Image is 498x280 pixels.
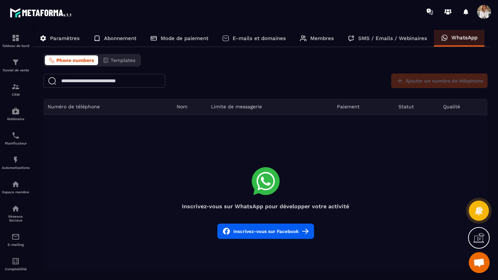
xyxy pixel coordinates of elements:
[2,267,30,271] p: Comptabilité
[2,175,30,199] a: automationsautomationsEspace membre
[2,252,30,276] a: accountantaccountantComptabilité
[2,29,30,53] a: formationformationTableau de bord
[2,141,30,145] p: Planificateur
[11,131,20,140] img: scheduler
[2,150,30,175] a: automationsautomationsAutomatisations
[104,35,136,41] p: Abonnement
[11,233,20,241] img: email
[56,57,94,63] span: Phone numbers
[451,34,477,41] p: WhatsApp
[2,77,30,102] a: formationformationCRM
[2,68,30,72] p: Tunnel de vente
[11,180,20,188] img: automations
[11,34,20,42] img: formation
[358,35,427,41] p: SMS / Emails / Webinaires
[11,58,20,67] img: formation
[207,99,333,115] th: Limite de messagerie
[43,99,172,115] th: Numéro de téléphone
[111,57,135,63] span: Templates
[172,99,207,115] th: Nom
[11,156,20,164] img: automations
[11,83,20,91] img: formation
[2,93,30,96] p: CRM
[333,99,394,115] th: Paiement
[2,44,30,48] p: Tableau de bord
[161,35,208,41] p: Mode de paiement
[469,252,490,273] a: Ouvrir le chat
[2,199,30,227] a: social-networksocial-networkRéseaux Sociaux
[439,99,488,115] th: Qualité
[2,53,30,77] a: formationformationTunnel de vente
[11,257,20,265] img: accountant
[2,243,30,247] p: E-mailing
[2,126,30,150] a: schedulerschedulerPlanificateur
[394,99,439,115] th: Statut
[217,224,314,239] button: Inscrivez-vous sur Facebook
[99,55,139,65] button: Templates
[2,190,30,194] p: Espace membre
[45,55,98,65] button: Phone numbers
[310,35,334,41] p: Membres
[2,102,30,126] a: automationsautomationsWebinaire
[2,166,30,170] p: Automatisations
[11,204,20,213] img: social-network
[233,35,286,41] p: E-mails et domaines
[2,117,30,121] p: Webinaire
[11,107,20,115] img: automations
[50,35,80,41] p: Paramètres
[2,215,30,222] p: Réseaux Sociaux
[10,6,72,19] img: logo
[43,203,488,210] h4: Inscrivez-vous sur WhatsApp pour développer votre activité
[2,227,30,252] a: emailemailE-mailing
